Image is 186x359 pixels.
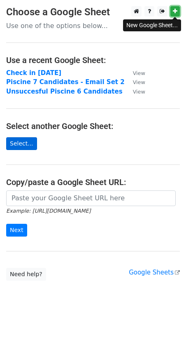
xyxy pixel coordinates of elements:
[133,70,145,76] small: View
[6,55,180,65] h4: Use a recent Google Sheet:
[145,319,186,359] iframe: Chat Widget
[6,190,176,206] input: Paste your Google Sheet URL here
[6,177,180,187] h4: Copy/paste a Google Sheet URL:
[125,78,145,86] a: View
[6,224,27,237] input: Next
[123,19,181,31] div: New Google Sheet...
[125,88,145,95] a: View
[133,89,145,95] small: View
[6,69,61,77] a: Check in [DATE]
[6,121,180,131] h4: Select another Google Sheet:
[6,268,46,281] a: Need help?
[6,21,180,30] p: Use one of the options below...
[6,208,91,214] small: Example: [URL][DOMAIN_NAME]
[6,137,37,150] a: Select...
[129,269,180,276] a: Google Sheets
[133,79,145,85] small: View
[6,78,125,86] a: Piscine 7 Candidates - Email Set 2
[6,88,123,95] a: Unsuccesful Piscine 6 Candidates
[125,69,145,77] a: View
[6,6,180,18] h3: Choose a Google Sheet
